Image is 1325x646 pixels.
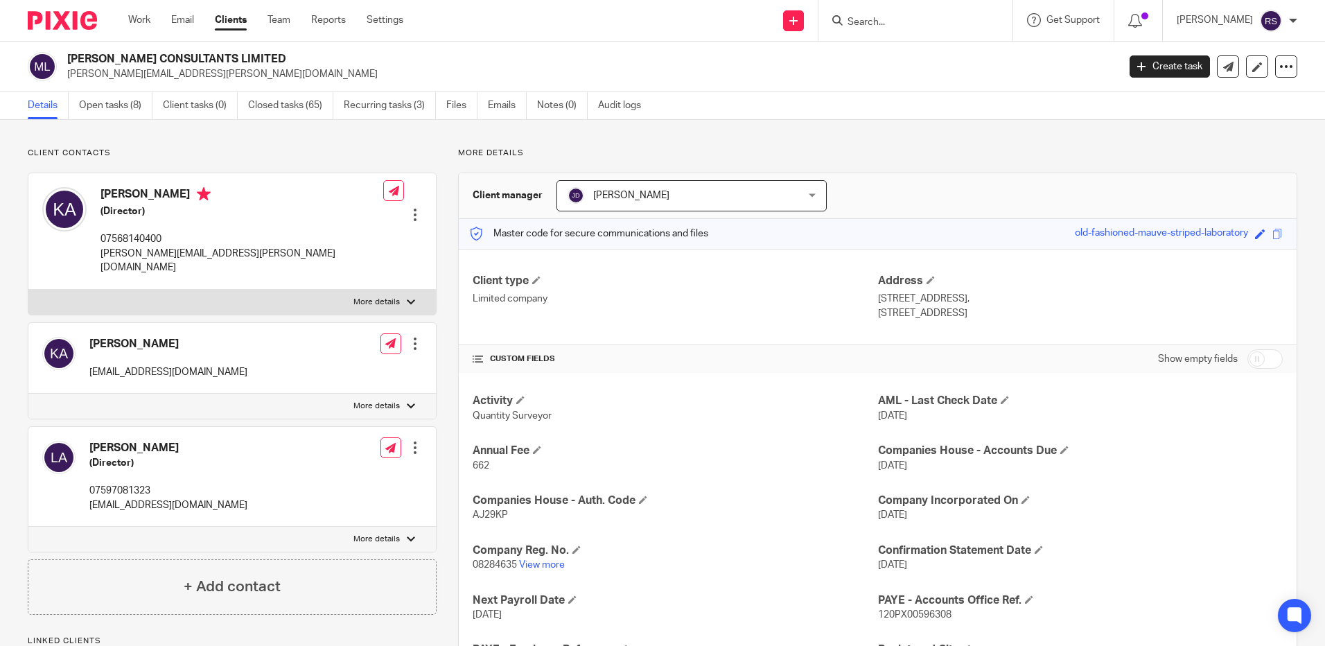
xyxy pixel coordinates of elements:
[100,232,383,246] p: 07568140400
[878,394,1283,408] h4: AML - Last Check Date
[473,292,877,306] p: Limited company
[42,441,76,474] img: svg%3E
[89,441,247,455] h4: [PERSON_NAME]
[446,92,477,119] a: Files
[878,461,907,471] span: [DATE]
[248,92,333,119] a: Closed tasks (65)
[878,510,907,520] span: [DATE]
[311,13,346,27] a: Reports
[171,13,194,27] a: Email
[89,484,247,498] p: 07597081323
[1260,10,1282,32] img: svg%3E
[353,297,400,308] p: More details
[878,444,1283,458] h4: Companies House - Accounts Due
[473,411,552,421] span: Quantity Surveyor
[878,292,1283,306] p: [STREET_ADDRESS],
[89,365,247,379] p: [EMAIL_ADDRESS][DOMAIN_NAME]
[473,560,517,570] span: 08284635
[473,444,877,458] h4: Annual Fee
[28,92,69,119] a: Details
[1075,226,1248,242] div: old-fashioned-mauve-striped-laboratory
[878,411,907,421] span: [DATE]
[519,560,565,570] a: View more
[878,306,1283,320] p: [STREET_ADDRESS]
[89,498,247,512] p: [EMAIL_ADDRESS][DOMAIN_NAME]
[197,187,211,201] i: Primary
[473,353,877,365] h4: CUSTOM FIELDS
[473,510,508,520] span: AJ29KP
[67,67,1109,81] p: [PERSON_NAME][EMAIL_ADDRESS][PERSON_NAME][DOMAIN_NAME]
[42,187,87,232] img: svg%3E
[1130,55,1210,78] a: Create task
[89,456,247,470] h5: (Director)
[128,13,150,27] a: Work
[469,227,708,241] p: Master code for secure communications and files
[163,92,238,119] a: Client tasks (0)
[878,274,1283,288] h4: Address
[184,576,281,597] h4: + Add contact
[488,92,527,119] a: Emails
[846,17,971,29] input: Search
[878,494,1283,508] h4: Company Incorporated On
[878,560,907,570] span: [DATE]
[1046,15,1100,25] span: Get Support
[473,610,502,620] span: [DATE]
[458,148,1297,159] p: More details
[473,394,877,408] h4: Activity
[79,92,152,119] a: Open tasks (8)
[353,401,400,412] p: More details
[28,52,57,81] img: svg%3E
[28,148,437,159] p: Client contacts
[537,92,588,119] a: Notes (0)
[473,461,489,471] span: 662
[473,543,877,558] h4: Company Reg. No.
[1158,352,1238,366] label: Show empty fields
[878,593,1283,608] h4: PAYE - Accounts Office Ref.
[568,187,584,204] img: svg%3E
[367,13,403,27] a: Settings
[473,189,543,202] h3: Client manager
[42,337,76,370] img: svg%3E
[878,610,951,620] span: 120PX00596308
[67,52,900,67] h2: [PERSON_NAME] CONSULTANTS LIMITED
[215,13,247,27] a: Clients
[353,534,400,545] p: More details
[473,274,877,288] h4: Client type
[267,13,290,27] a: Team
[28,11,97,30] img: Pixie
[473,494,877,508] h4: Companies House - Auth. Code
[473,593,877,608] h4: Next Payroll Date
[100,204,383,218] h5: (Director)
[1177,13,1253,27] p: [PERSON_NAME]
[89,337,247,351] h4: [PERSON_NAME]
[344,92,436,119] a: Recurring tasks (3)
[593,191,669,200] span: [PERSON_NAME]
[100,247,383,275] p: [PERSON_NAME][EMAIL_ADDRESS][PERSON_NAME][DOMAIN_NAME]
[598,92,651,119] a: Audit logs
[878,543,1283,558] h4: Confirmation Statement Date
[100,187,383,204] h4: [PERSON_NAME]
